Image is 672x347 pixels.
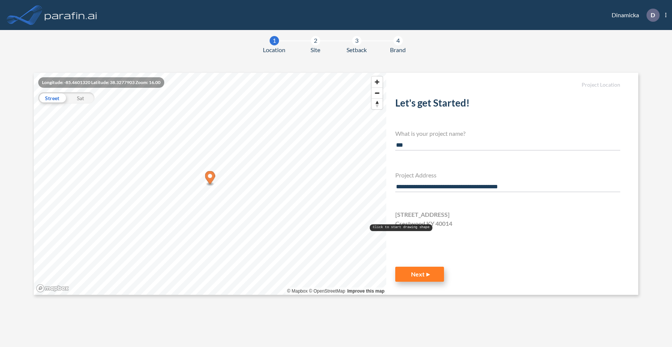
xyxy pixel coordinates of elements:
span: Site [310,45,320,54]
div: Street [38,92,66,104]
div: 2 [311,36,320,45]
h4: Project Address [395,171,620,179]
h2: Let's get Started! [395,97,620,112]
p: D [651,12,655,18]
button: Zoom in [372,77,382,87]
a: OpenStreetMap [309,288,345,294]
pre: Click to start drawing shape [370,224,432,231]
div: Longitude: -85.4601320 Latitude: 38.3277903 Zoom: 16.00 [38,77,164,88]
a: Mapbox homepage [36,284,69,293]
div: 4 [393,36,403,45]
div: Map marker [205,171,215,186]
span: [STREET_ADDRESS] [395,210,450,219]
div: Sat [66,92,94,104]
button: Reset bearing to north [372,98,382,109]
div: 1 [270,36,279,45]
a: Mapbox [287,288,308,294]
div: Dinamicka [600,9,666,22]
span: Zoom out [372,88,382,98]
h4: What is your project name? [395,130,620,137]
span: Brand [390,45,406,54]
div: 3 [352,36,361,45]
img: logo [43,8,99,23]
span: Location [263,45,285,54]
canvas: Map [34,73,387,295]
h5: Project Location [395,82,620,88]
span: Reset bearing to north [372,99,382,109]
a: Improve this map [347,288,384,294]
span: Setback [346,45,367,54]
button: Zoom out [372,87,382,98]
span: Crestwood KY 40014 [395,219,452,228]
button: Next [395,267,444,282]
